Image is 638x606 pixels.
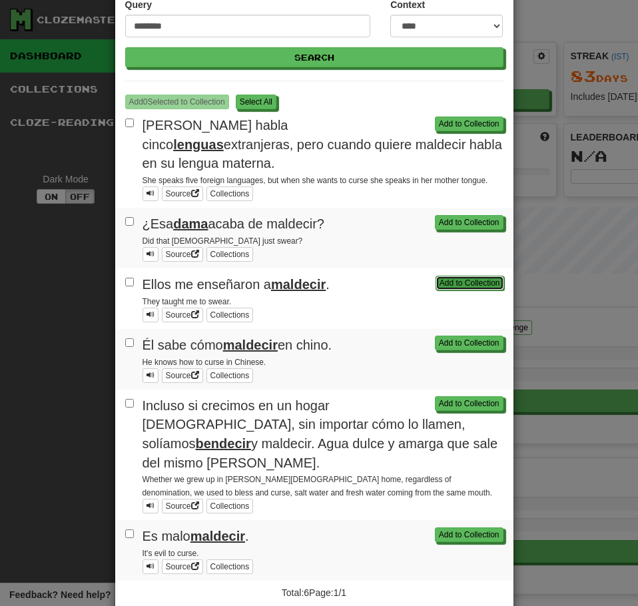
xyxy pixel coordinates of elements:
[143,236,303,246] small: Did that [DEMOGRAPHIC_DATA] just swear?
[173,216,208,231] u: dama
[143,277,330,292] span: Ellos me enseñaron a .
[143,297,232,306] small: They taught me to swear.
[143,475,492,497] small: Whether we grew up in [PERSON_NAME][DEMOGRAPHIC_DATA] home, regardless of denomination, we used t...
[435,336,503,350] button: Add to Collection
[206,247,254,262] button: Collections
[162,186,203,201] a: Source
[435,117,503,131] button: Add to Collection
[162,368,203,383] a: Source
[435,396,503,411] button: Add to Collection
[206,186,254,201] button: Collections
[143,216,325,231] span: ¿Esa acaba de maldecir?
[435,215,503,230] button: Add to Collection
[143,529,249,543] span: Es malo .
[196,436,251,451] u: bendecir
[143,338,332,352] span: Él sabe cómo en chino.
[206,308,254,322] button: Collections
[223,338,278,352] u: maldecir
[436,276,504,290] button: Add to Collection
[271,277,326,292] u: maldecir
[125,47,503,67] button: Search
[143,176,488,185] small: She speaks five foreign languages, but when she wants to curse she speaks in her mother tongue.
[236,95,276,109] button: Select All
[125,95,229,109] button: Add0Selected to Collection
[435,527,503,542] button: Add to Collection
[248,581,380,599] div: Total: 6 Page: 1 / 1
[162,499,203,513] a: Source
[173,137,224,152] u: lenguas
[162,559,203,574] a: Source
[206,499,254,513] button: Collections
[143,398,498,470] span: Incluso si crecimos en un hogar [DEMOGRAPHIC_DATA], sin importar cómo lo llamen, solíamos y malde...
[162,247,203,262] a: Source
[162,308,203,322] a: Source
[206,559,254,574] button: Collections
[143,358,266,367] small: He knows how to curse in Chinese.
[190,529,245,543] u: maldecir
[206,368,254,383] button: Collections
[143,118,502,170] span: [PERSON_NAME] habla cinco extranjeras, pero cuando quiere maldecir habla en su lengua materna.
[143,549,199,558] small: It's evil to curse.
